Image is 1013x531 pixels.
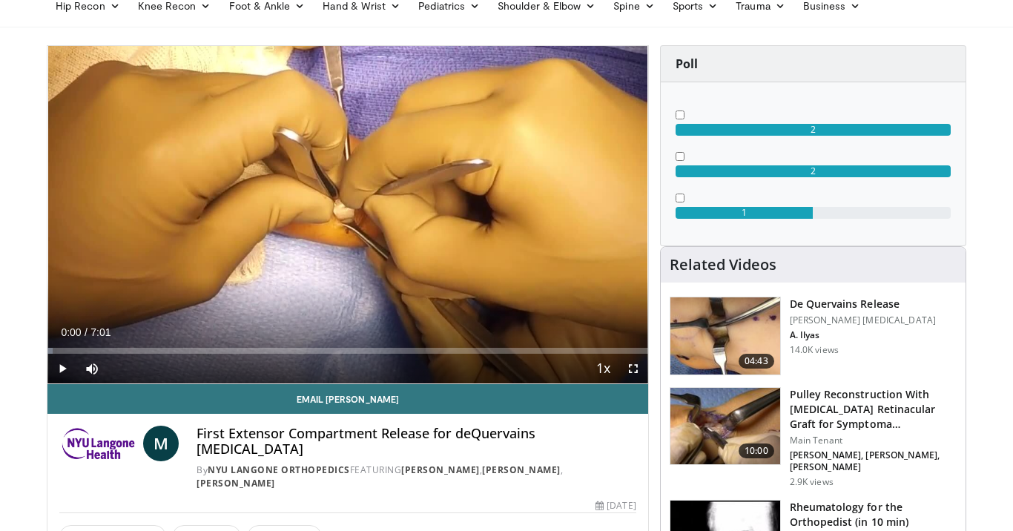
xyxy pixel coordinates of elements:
button: Playback Rate [589,354,618,383]
video-js: Video Player [47,46,648,384]
span: 0:00 [61,326,81,338]
div: Progress Bar [47,348,648,354]
div: 2 [676,165,951,177]
a: [PERSON_NAME] [482,464,561,476]
span: 7:01 [90,326,110,338]
img: fcbb7653-638d-491d-ab91-ceb02087afd5.150x105_q85_crop-smart_upscale.jpg [670,297,780,375]
h3: Rheumatology for the Orthopedist (in 10 min) [790,500,957,530]
button: Play [47,354,77,383]
span: 10:00 [739,443,774,458]
button: Fullscreen [618,354,648,383]
a: NYU Langone Orthopedics [208,464,350,476]
p: [PERSON_NAME], [PERSON_NAME], [PERSON_NAME] [790,449,957,473]
a: 04:43 De Quervains Release [PERSON_NAME] [MEDICAL_DATA] A. Ilyas 14.0K views [670,297,957,375]
strong: Poll [676,56,698,72]
span: / [85,326,88,338]
img: 543dab1c-2fce-49b4-8832-bc2c650fa2e4.150x105_q85_crop-smart_upscale.jpg [670,388,780,465]
div: 1 [676,207,814,219]
p: Main Tenant [790,435,957,446]
button: Mute [77,354,107,383]
p: 2.9K views [790,476,834,488]
p: A. Ilyas [790,329,936,341]
div: 2 [676,124,951,136]
a: [PERSON_NAME] [401,464,480,476]
p: [PERSON_NAME] [MEDICAL_DATA] [790,314,936,326]
a: 10:00 Pulley Reconstruction With [MEDICAL_DATA] Retinacular Graft for Symptoma… Main Tenant [PERS... [670,387,957,488]
div: [DATE] [595,499,636,512]
a: [PERSON_NAME] [197,477,275,489]
h3: Pulley Reconstruction With [MEDICAL_DATA] Retinacular Graft for Symptoma… [790,387,957,432]
a: Email [PERSON_NAME] [47,384,648,414]
h4: Related Videos [670,256,776,274]
h3: De Quervains Release [790,297,936,311]
div: By FEATURING , , [197,464,636,490]
span: 04:43 [739,354,774,369]
a: M [143,426,179,461]
img: NYU Langone Orthopedics [59,426,137,461]
h4: First Extensor Compartment Release for deQuervains [MEDICAL_DATA] [197,426,636,458]
p: 14.0K views [790,344,839,356]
